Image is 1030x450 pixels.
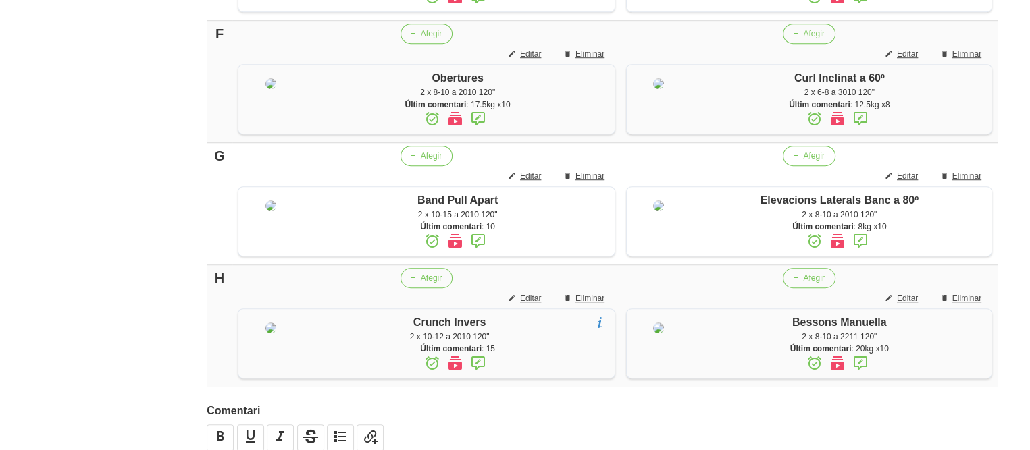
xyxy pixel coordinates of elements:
span: Editar [897,48,918,60]
span: Bessons Manuella [792,316,887,328]
div: : 10 [307,221,608,233]
span: Afegir [421,28,442,40]
div: 2 x 8-10 a 2211 120" [694,331,985,343]
span: Editar [897,170,918,182]
button: Afegir [401,146,453,166]
span: Afegir [803,28,824,40]
img: 8ea60705-12ae-42e8-83e1-4ba62b1261d5%2Factivities%2F76658-elevacions-laterals-a-80-jpg.jpg [653,200,664,211]
button: Afegir [401,268,453,288]
div: H [212,268,227,288]
img: 8ea60705-12ae-42e8-83e1-4ba62b1261d5%2Factivities%2F52778-band-pull-aparts-jpg.jpg [265,200,276,211]
button: Editar [500,166,552,186]
button: Editar [877,166,929,186]
strong: Últim comentari [790,344,852,354]
span: Eliminar [952,170,981,182]
div: 2 x 10-15 a 2010 120" [307,208,608,221]
img: 8ea60705-12ae-42e8-83e1-4ba62b1261d5%2Factivities%2F65954-obertures-jpg.jpg [265,78,276,89]
div: : 15 [307,343,608,355]
span: Afegir [803,272,824,284]
button: Eliminar [555,288,615,308]
span: Crunch Invers [413,316,486,328]
span: Eliminar [952,48,981,60]
span: Afegir [421,272,442,284]
div: 2 x 10-12 a 2010 120" [307,331,608,343]
span: Obertures [432,72,483,84]
div: 2 x 6-8 a 3010 120" [694,86,985,99]
div: : 12.5kg x8 [694,99,985,111]
div: F [212,24,227,44]
span: Eliminar [952,292,981,304]
button: Afegir [783,24,835,44]
span: Elevacions Laterals Banc a 80º [761,194,919,206]
span: Afegir [803,150,824,162]
button: Eliminar [932,44,992,64]
span: Editar [897,292,918,304]
strong: Últim comentari [405,100,467,109]
span: Eliminar [575,292,604,304]
strong: Últim comentari [789,100,850,109]
span: Eliminar [575,170,604,182]
img: 8ea60705-12ae-42e8-83e1-4ba62b1261d5%2Factivities%2F16309-bessons-manuella-jpg.jpg [653,322,664,333]
div: : 8kg x10 [694,221,985,233]
img: 8ea60705-12ae-42e8-83e1-4ba62b1261d5%2Factivities%2F56684-crunch-invers-jpg.jpg [265,322,276,333]
button: Afegir [401,24,453,44]
button: Editar [500,288,552,308]
div: : 17.5kg x10 [307,99,608,111]
strong: Últim comentari [792,222,854,231]
span: Editar [520,292,541,304]
img: 8ea60705-12ae-42e8-83e1-4ba62b1261d5%2Factivities%2F53164-curl-inclinat-jpg.jpg [653,78,664,89]
button: Editar [500,44,552,64]
span: Editar [520,48,541,60]
button: Afegir [783,268,835,288]
button: Afegir [783,146,835,166]
button: Eliminar [932,166,992,186]
span: Editar [520,170,541,182]
strong: Últim comentari [420,222,482,231]
button: Eliminar [555,166,615,186]
button: Eliminar [932,288,992,308]
div: 2 x 8-10 a 2010 120" [307,86,608,99]
label: Comentari [207,403,998,419]
span: Eliminar [575,48,604,60]
button: Eliminar [555,44,615,64]
button: Editar [877,288,929,308]
span: Curl Inclinat a 60º [794,72,885,84]
span: Afegir [421,150,442,162]
div: G [212,146,227,166]
span: Band Pull Apart [417,194,498,206]
button: Editar [877,44,929,64]
strong: Últim comentari [420,344,482,354]
div: : 20kg x10 [694,343,985,355]
div: 2 x 8-10 a 2010 120" [694,208,985,221]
